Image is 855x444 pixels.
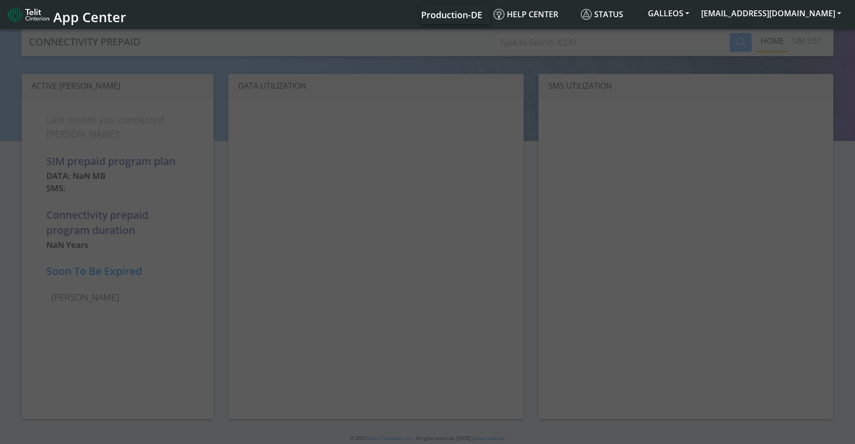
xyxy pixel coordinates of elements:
button: [EMAIL_ADDRESS][DOMAIN_NAME] [695,4,847,22]
span: Production-DE [421,9,482,21]
img: knowledge.svg [494,9,504,20]
span: Help center [494,9,558,20]
a: Help center [490,4,577,24]
a: Your current platform instance [421,4,482,24]
span: Status [581,9,623,20]
img: status.svg [581,9,592,20]
a: Status [577,4,642,24]
span: App Center [53,8,126,26]
a: App Center [8,4,125,25]
button: GALLEOS [642,4,695,22]
img: logo-telit-cinterion-gw-new.png [8,7,49,23]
